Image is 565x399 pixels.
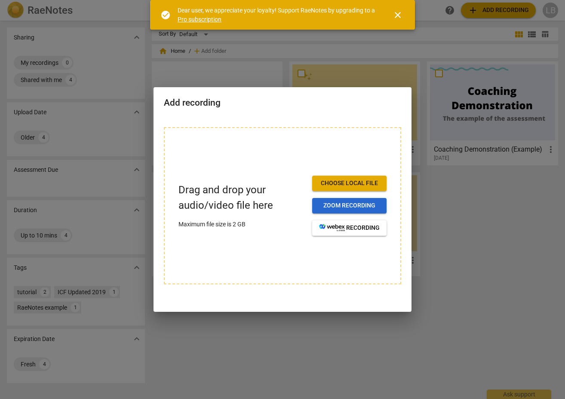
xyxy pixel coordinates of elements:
a: Pro subscription [178,16,221,23]
button: recording [312,220,387,236]
p: Maximum file size is 2 GB [178,220,305,229]
p: Drag and drop your audio/video file here [178,183,305,213]
button: Zoom recording [312,198,387,213]
button: Close [387,5,408,25]
h2: Add recording [164,97,401,108]
span: close [393,10,403,20]
span: check_circle [160,10,171,20]
div: Dear user, we appreciate your loyalty! Support RaeNotes by upgrading to a [178,6,377,24]
span: Choose local file [319,179,380,188]
span: recording [319,224,380,232]
button: Choose local file [312,176,387,191]
span: Zoom recording [319,201,380,210]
